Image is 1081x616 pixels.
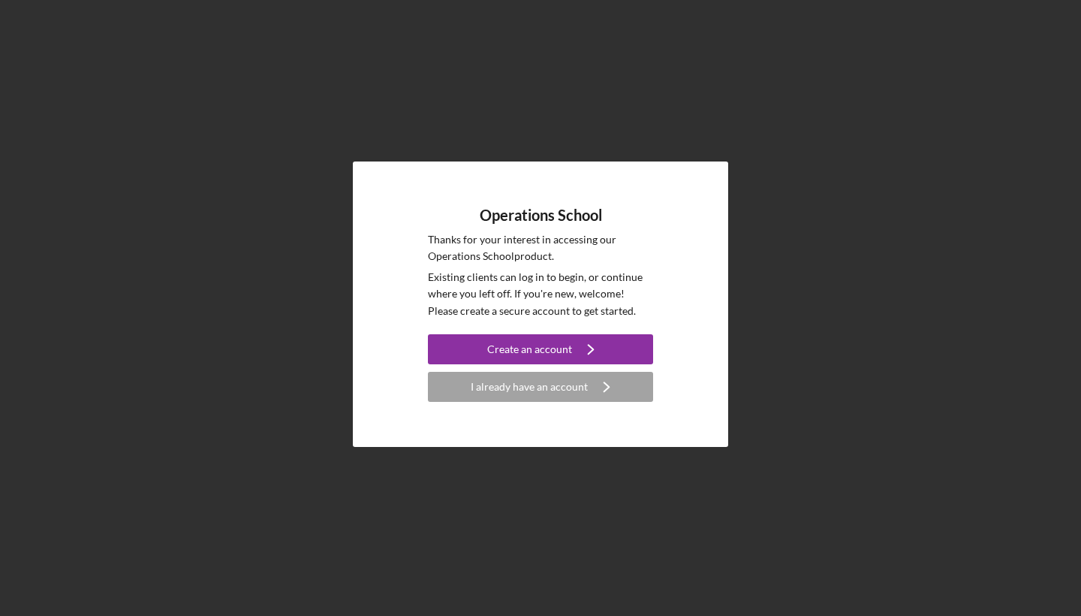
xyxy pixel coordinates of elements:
button: Create an account [428,334,653,364]
a: Create an account [428,334,653,368]
button: I already have an account [428,372,653,402]
div: I already have an account [471,372,588,402]
p: Existing clients can log in to begin, or continue where you left off. If you're new, welcome! Ple... [428,269,653,319]
div: Create an account [487,334,572,364]
p: Thanks for your interest in accessing our Operations School product. [428,231,653,265]
h4: Operations School [480,207,602,224]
